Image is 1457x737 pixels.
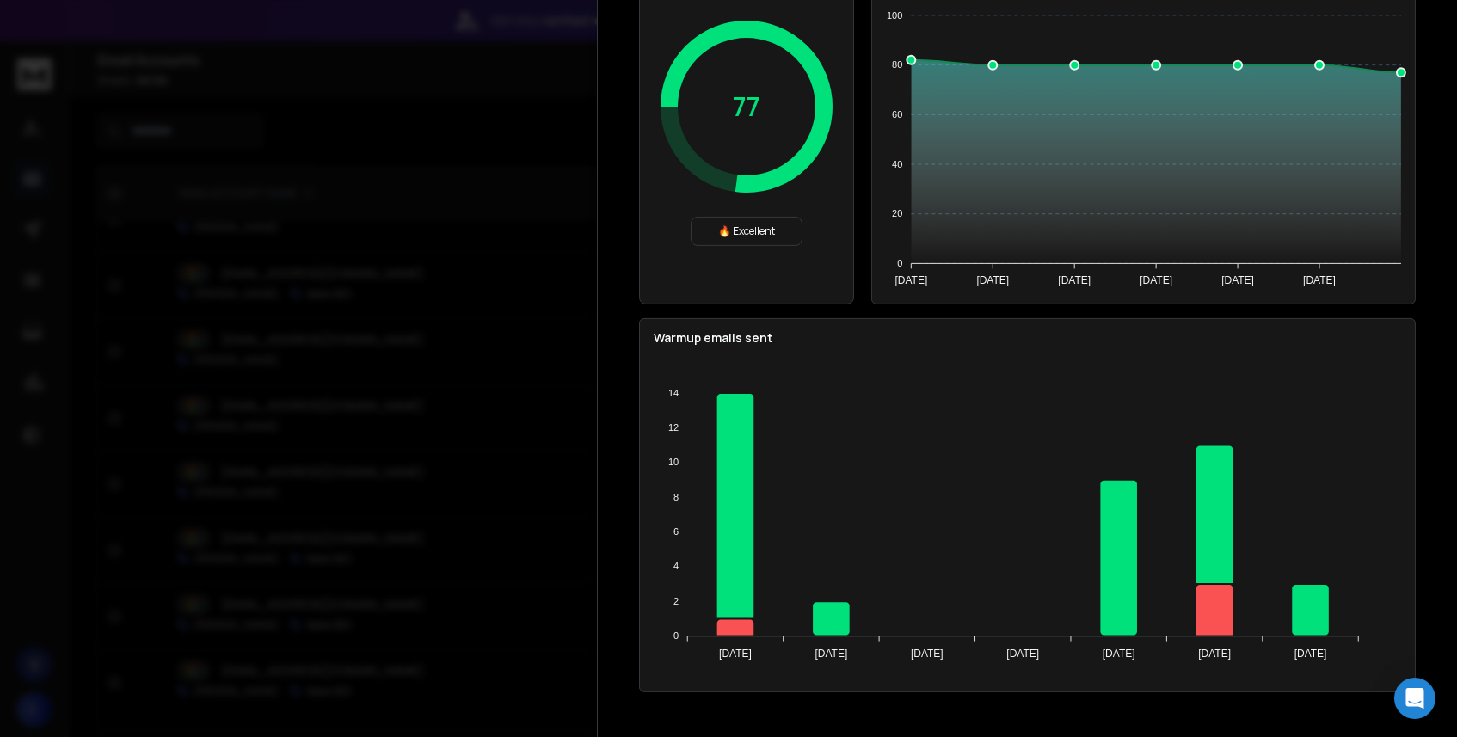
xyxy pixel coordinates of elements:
tspan: 2 [673,596,679,606]
tspan: [DATE] [1006,648,1039,660]
tspan: [DATE] [976,274,1009,286]
tspan: 60 [892,109,902,120]
tspan: 0 [897,258,902,268]
p: Warmup emails sent [654,329,1401,347]
tspan: [DATE] [815,648,848,660]
tspan: [DATE] [1103,648,1135,660]
tspan: [DATE] [1221,274,1254,286]
tspan: [DATE] [1303,274,1336,286]
tspan: 8 [673,492,679,502]
tspan: 10 [668,457,679,467]
tspan: 0 [673,630,679,641]
tspan: [DATE] [1058,274,1091,286]
p: 77 [733,91,760,122]
tspan: [DATE] [894,274,927,286]
tspan: [DATE] [1140,274,1172,286]
div: 🔥 Excellent [691,217,802,246]
tspan: 100 [887,10,902,21]
tspan: 4 [673,562,679,572]
tspan: 12 [668,422,679,433]
tspan: [DATE] [911,648,944,660]
tspan: 80 [892,59,902,70]
tspan: [DATE] [719,648,752,660]
div: Open Intercom Messenger [1394,678,1435,719]
tspan: 14 [668,388,679,398]
tspan: [DATE] [1294,648,1327,660]
tspan: 6 [673,526,679,537]
tspan: 20 [892,208,902,218]
tspan: 40 [892,159,902,169]
tspan: [DATE] [1198,648,1231,660]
